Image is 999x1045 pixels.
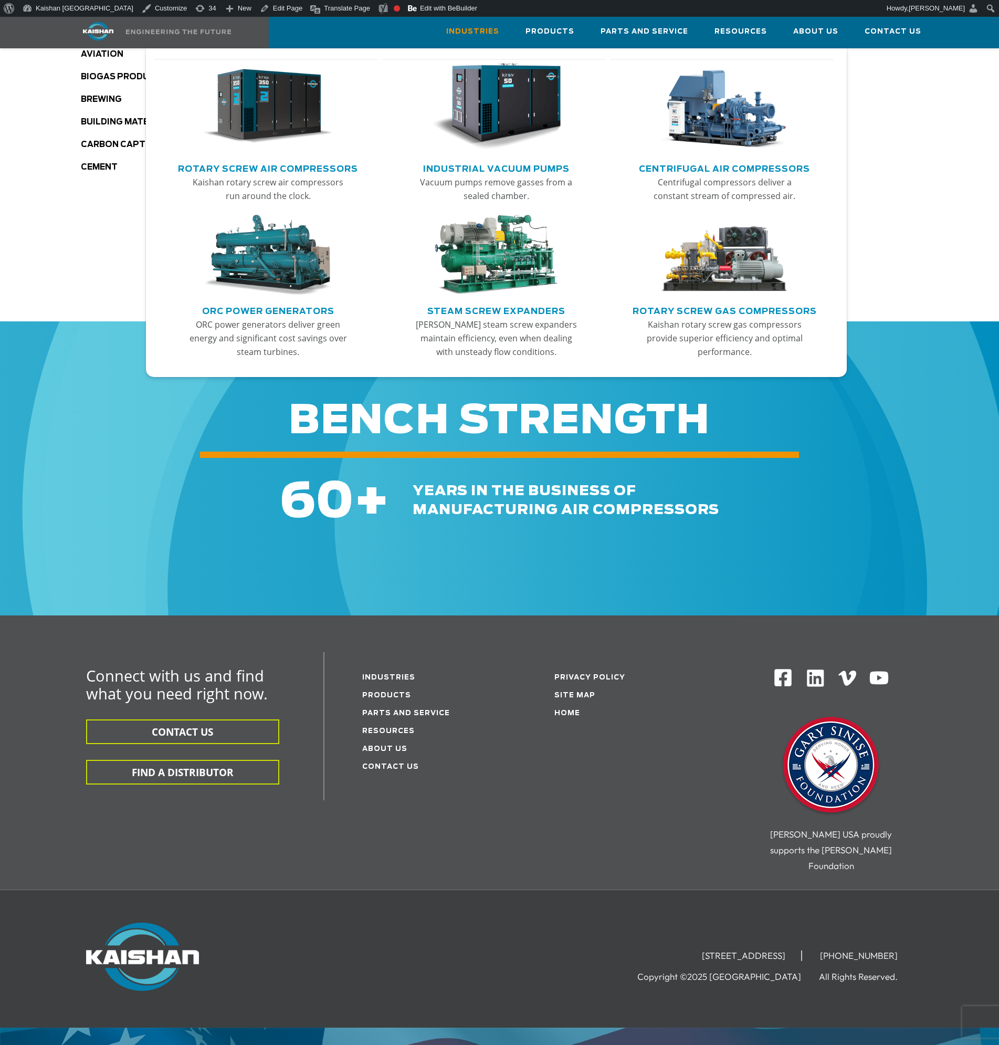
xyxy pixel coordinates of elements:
[59,17,245,48] a: Kaishan USA
[81,50,123,58] a: Aviation
[446,26,499,38] span: Industries
[643,318,806,359] p: Kaishan rotary screw gas compressors provide superior efficiency and optimal performance.
[178,160,358,175] a: Rotary Screw Air Compressors
[86,923,199,991] img: Kaishan
[793,26,838,38] span: About Us
[819,971,913,982] li: All Rights Reserved.
[280,478,354,527] span: 60
[86,719,279,744] button: CONTACT US
[779,714,884,819] img: Gary Sinise Foundation
[554,710,580,717] a: Home
[554,674,625,681] a: Privacy Policy
[414,318,578,359] p: [PERSON_NAME] steam screw expanders maintain efficiency, even when dealing with unsteady flow con...
[869,668,889,688] img: Youtube
[362,764,419,770] a: Contact Us
[554,692,595,699] a: Site Map
[805,668,826,688] img: Linkedin
[432,63,561,150] img: thumb-Industrial-Vacuum-Pumps
[414,175,578,203] p: Vacuum pumps remove gasses from a sealed chamber.
[81,118,174,126] a: Building Materials
[770,829,892,871] span: [PERSON_NAME] USA proudly supports the [PERSON_NAME] Foundation
[865,17,921,46] a: Contact Us
[714,26,767,38] span: Resources
[446,17,499,46] a: Industries
[81,141,228,149] a: Carbon Capture and Storage
[65,231,934,266] p: Want to talk about how [PERSON_NAME] compressors fit into your industry?
[838,671,856,686] img: Vimeo
[660,215,789,296] img: thumb-Rotary-Screw-Gas-Compressors
[423,160,570,175] a: Industrial Vacuum Pumps
[633,302,817,318] a: Rotary Screw Gas Compressors
[432,215,561,296] img: thumb-Steam-Screw-Expanders
[601,26,688,38] span: Parts and Service
[81,73,178,81] a: Biogas production
[639,160,810,175] a: Centrifugal Air Compressors
[362,692,411,699] a: Products
[865,26,921,38] span: Contact Us
[362,710,450,717] a: Parts and service
[81,96,122,103] a: Brewing
[203,215,332,296] img: thumb-ORC-Power-Generators
[793,17,838,46] a: About Us
[394,5,400,12] div: Focus keyphrase not set
[525,17,574,46] a: Products
[601,17,688,46] a: Parts and Service
[59,22,138,40] img: kaishan logo
[909,4,965,12] span: [PERSON_NAME]
[203,63,332,150] img: thumb-Rotary-Screw-Air-Compressors
[186,175,350,203] p: Kaishan rotary screw air compressors run around the clock.
[804,950,913,961] li: [PHONE_NUMBER]
[714,17,767,46] a: Resources
[202,302,334,318] a: ORC Power Generators
[773,668,793,687] img: Facebook
[362,746,407,753] a: About Us
[427,302,565,318] a: Steam Screw Expanders
[362,728,415,735] a: Resources
[413,484,719,517] span: years in the business of manufacturing air compressors
[660,63,789,150] img: thumb-Centrifugal-Air-Compressors
[362,674,415,681] a: Industries
[637,971,817,982] li: Copyright ©2025 [GEOGRAPHIC_DATA]
[126,29,231,34] img: Engineering the future
[525,26,574,38] span: Products
[354,478,390,527] span: +
[643,175,806,203] p: Centrifugal compressors deliver a constant stream of compressed air.
[86,760,279,785] button: FIND A DISTRIBUTOR
[686,950,802,961] li: [STREET_ADDRESS]
[81,163,118,171] a: Cement
[186,318,350,359] p: ORC power generators deliver green energy and significant cost savings over steam turbines.
[86,665,268,704] span: Connect with us and find what you need right now.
